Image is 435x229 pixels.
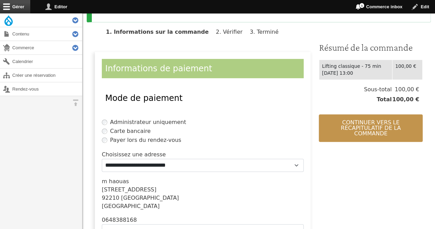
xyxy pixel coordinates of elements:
[322,70,353,76] time: [DATE] 13:00
[322,63,389,70] div: Lifting classique - 75 min
[216,29,248,35] li: Vérifier
[392,85,419,94] span: 100,00 €
[105,93,183,103] span: Mode de paiement
[250,29,284,35] li: Terminé
[110,127,151,135] label: Carte bancaire
[102,195,119,201] span: 92210
[109,178,129,185] span: haouas
[69,96,82,110] button: Orientation horizontale
[102,186,156,193] span: [STREET_ADDRESS]
[110,118,186,126] label: Administrateur uniquement
[121,195,179,201] span: [GEOGRAPHIC_DATA]
[377,95,392,104] span: Total
[110,136,181,144] label: Payer lors du rendez-vous
[392,60,423,80] td: 100,00 €
[106,29,214,35] li: Informations sur la commande
[102,216,304,224] div: 0648388168
[319,42,423,53] h3: Résumé de la commande
[105,64,212,73] span: Informations de paiement
[102,150,166,159] label: Choisissez une adresse
[392,95,419,104] span: 100,00 €
[102,203,160,209] span: [GEOGRAPHIC_DATA]
[359,3,365,8] span: 1
[319,114,423,142] button: Continuer vers le récapitulatif de la commande
[102,178,107,185] span: m
[364,85,392,94] span: Sous-total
